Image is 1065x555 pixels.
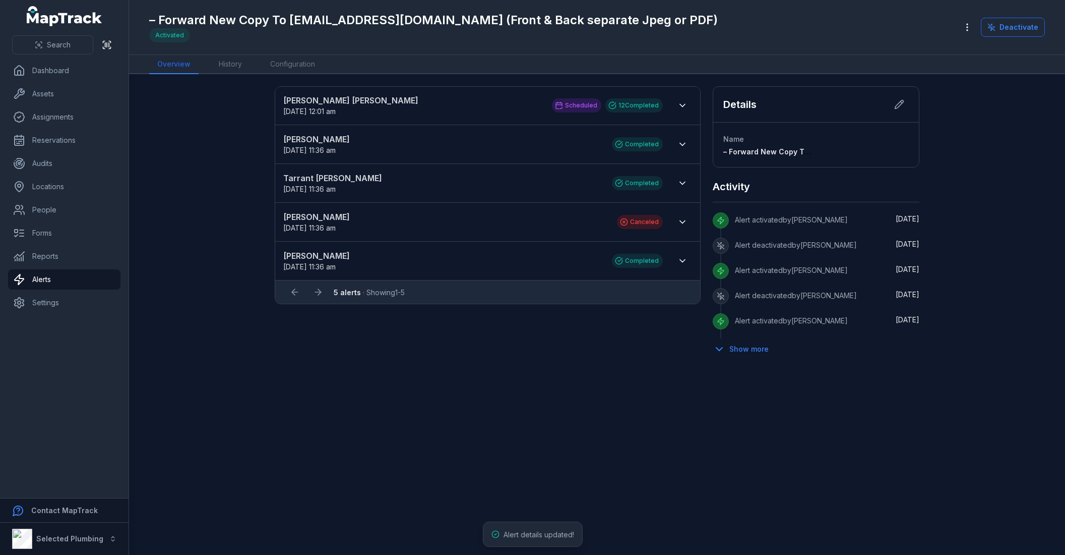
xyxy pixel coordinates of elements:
[283,146,336,154] span: [DATE] 11:36 am
[896,265,919,273] time: 8/18/2025, 2:32:28 PM
[12,35,93,54] button: Search
[283,224,336,232] time: 9/8/2025, 11:36:00 AM
[27,6,102,26] a: MapTrack
[605,98,663,113] div: 12 Completed
[283,262,336,271] time: 9/8/2025, 11:36:00 AM
[283,250,602,262] strong: [PERSON_NAME]
[8,223,120,243] a: Forms
[283,185,336,193] time: 9/8/2025, 11:36:00 AM
[31,506,98,515] strong: Contact MapTrack
[896,290,919,299] time: 8/18/2025, 2:32:16 PM
[552,98,601,113] div: Scheduled
[504,530,574,539] span: Alert details updated!
[8,153,120,174] a: Audits
[713,180,750,194] h2: Activity
[896,214,919,223] time: 8/21/2025, 8:19:04 AM
[283,172,602,194] a: Tarrant [PERSON_NAME][DATE] 11:36 am
[896,315,919,324] span: [DATE]
[723,97,757,112] h2: Details
[612,137,663,151] div: Completed
[211,55,250,74] a: History
[981,18,1045,37] button: Deactivate
[149,12,718,28] h1: – Forward New Copy To [EMAIL_ADDRESS][DOMAIN_NAME] (Front & Back separate Jpeg or PDF)
[896,290,919,299] span: [DATE]
[896,315,919,324] time: 8/18/2025, 1:23:13 PM
[8,177,120,197] a: Locations
[283,94,542,117] a: [PERSON_NAME] [PERSON_NAME][DATE] 12:01 am
[8,269,120,290] a: Alerts
[149,55,199,74] a: Overview
[8,246,120,266] a: Reports
[896,240,919,248] time: 8/21/2025, 8:18:56 AM
[612,176,663,190] div: Completed
[334,288,361,297] strong: 5 alerts
[283,107,336,116] time: 9/15/2025, 12:01:00 AM
[896,265,919,273] span: [DATE]
[334,288,405,297] span: · Showing 1 - 5
[283,250,602,272] a: [PERSON_NAME][DATE] 11:36 am
[47,40,71,50] span: Search
[36,534,103,543] strong: Selected Plumbing
[283,133,602,145] strong: [PERSON_NAME]
[723,147,1064,156] span: – Forward New Copy To [EMAIL_ADDRESS][DOMAIN_NAME] (Front & Back separate Jpeg or PDF)
[8,293,120,313] a: Settings
[612,254,663,268] div: Completed
[149,28,190,42] div: Activated
[8,61,120,81] a: Dashboard
[617,215,663,229] div: Canceled
[283,133,602,155] a: [PERSON_NAME][DATE] 11:36 am
[735,241,857,249] span: Alert deactivated by [PERSON_NAME]
[735,215,848,224] span: Alert activated by [PERSON_NAME]
[283,107,336,116] span: [DATE] 12:01 am
[283,146,336,154] time: 9/8/2025, 11:36:00 AM
[262,55,323,74] a: Configuration
[283,94,542,106] strong: [PERSON_NAME] [PERSON_NAME]
[735,291,857,300] span: Alert deactivated by [PERSON_NAME]
[8,200,120,220] a: People
[283,172,602,184] strong: Tarrant [PERSON_NAME]
[8,84,120,104] a: Assets
[713,339,775,360] button: Show more
[8,130,120,150] a: Reservations
[8,107,120,127] a: Assignments
[896,240,919,248] span: [DATE]
[723,135,744,143] span: Name
[896,214,919,223] span: [DATE]
[283,211,607,233] a: [PERSON_NAME][DATE] 11:36 am
[283,185,336,193] span: [DATE] 11:36 am
[735,266,848,274] span: Alert activated by [PERSON_NAME]
[283,211,607,223] strong: [PERSON_NAME]
[283,224,336,232] span: [DATE] 11:36 am
[283,262,336,271] span: [DATE] 11:36 am
[735,316,848,325] span: Alert activated by [PERSON_NAME]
